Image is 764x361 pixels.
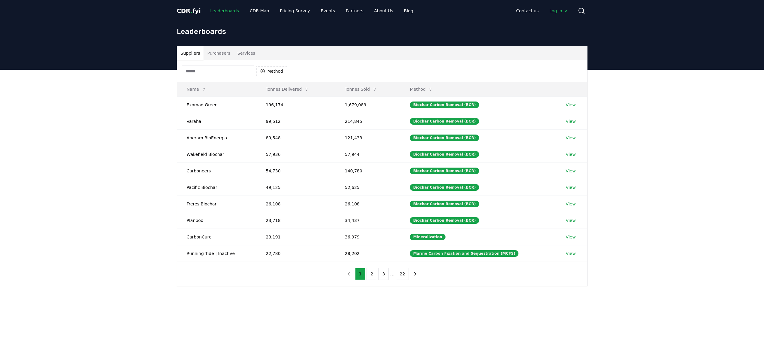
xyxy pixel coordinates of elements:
[410,234,445,240] div: Mineralization
[234,46,259,60] button: Services
[566,118,576,124] a: View
[367,268,377,280] button: 2
[182,83,211,95] button: Name
[335,229,400,245] td: 36,979
[335,113,400,129] td: 214,845
[410,135,479,141] div: Biochar Carbon Removal (BCR)
[390,270,394,278] li: ...
[177,245,256,262] td: Running Tide | Inactive
[378,268,389,280] button: 3
[335,129,400,146] td: 121,433
[177,46,204,60] button: Suppliers
[410,102,479,108] div: Biochar Carbon Removal (BCR)
[256,229,335,245] td: 23,191
[256,146,335,162] td: 57,936
[177,229,256,245] td: CarbonCure
[335,179,400,196] td: 52,625
[369,5,398,16] a: About Us
[256,113,335,129] td: 99,512
[256,66,287,76] button: Method
[256,212,335,229] td: 23,718
[341,5,368,16] a: Partners
[256,179,335,196] td: 49,125
[190,7,192,14] span: .
[566,102,576,108] a: View
[335,162,400,179] td: 140,780
[177,162,256,179] td: Carboneers
[399,5,418,16] a: Blog
[410,201,479,207] div: Biochar Carbon Removal (BCR)
[335,146,400,162] td: 57,944
[256,245,335,262] td: 22,780
[405,83,438,95] button: Method
[566,234,576,240] a: View
[410,217,479,224] div: Biochar Carbon Removal (BCR)
[177,96,256,113] td: Exomad Green
[205,5,244,16] a: Leaderboards
[177,113,256,129] td: Varaha
[177,196,256,212] td: Freres Biochar
[566,250,576,256] a: View
[335,96,400,113] td: 1,679,089
[410,268,420,280] button: next page
[177,179,256,196] td: Pacific Biochar
[177,212,256,229] td: Planboo
[566,184,576,190] a: View
[396,268,409,280] button: 22
[566,201,576,207] a: View
[566,135,576,141] a: View
[511,5,573,16] nav: Main
[410,118,479,125] div: Biochar Carbon Removal (BCR)
[256,129,335,146] td: 89,548
[335,245,400,262] td: 28,202
[355,268,366,280] button: 1
[177,146,256,162] td: Wakefield Biochar
[410,151,479,158] div: Biochar Carbon Removal (BCR)
[566,217,576,223] a: View
[261,83,314,95] button: Tonnes Delivered
[177,26,587,36] h1: Leaderboards
[316,5,340,16] a: Events
[566,151,576,157] a: View
[566,168,576,174] a: View
[256,162,335,179] td: 54,730
[275,5,315,16] a: Pricing Survey
[340,83,382,95] button: Tonnes Sold
[204,46,234,60] button: Purchasers
[205,5,418,16] nav: Main
[335,196,400,212] td: 26,108
[410,184,479,191] div: Biochar Carbon Removal (BCR)
[245,5,274,16] a: CDR Map
[410,250,518,257] div: Marine Carbon Fixation and Sequestration (MCFS)
[177,7,201,14] span: CDR fyi
[256,96,335,113] td: 196,174
[549,8,568,14] span: Log in
[177,129,256,146] td: Aperam BioEnergia
[256,196,335,212] td: 26,108
[177,7,201,15] a: CDR.fyi
[511,5,543,16] a: Contact us
[410,168,479,174] div: Biochar Carbon Removal (BCR)
[545,5,573,16] a: Log in
[335,212,400,229] td: 34,437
